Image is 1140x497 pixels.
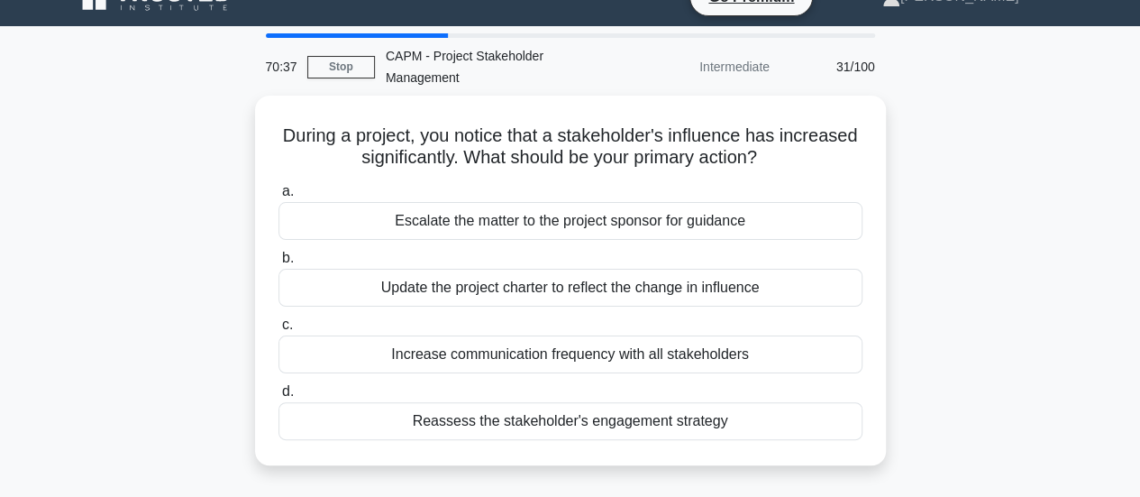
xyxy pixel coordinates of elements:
div: CAPM - Project Stakeholder Management [375,38,623,96]
div: Increase communication frequency with all stakeholders [278,336,862,373]
span: a. [282,183,294,198]
div: 31/100 [780,49,886,85]
h5: During a project, you notice that a stakeholder's influence has increased significantly. What sho... [277,124,864,170]
div: 70:37 [255,49,307,85]
div: Update the project charter to reflect the change in influence [278,269,862,307]
span: c. [282,317,293,332]
div: Escalate the matter to the project sponsor for guidance [278,202,862,240]
a: Stop [307,56,375,78]
div: Intermediate [623,49,780,85]
div: Reassess the stakeholder's engagement strategy [278,402,862,440]
span: b. [282,250,294,265]
span: d. [282,383,294,399]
